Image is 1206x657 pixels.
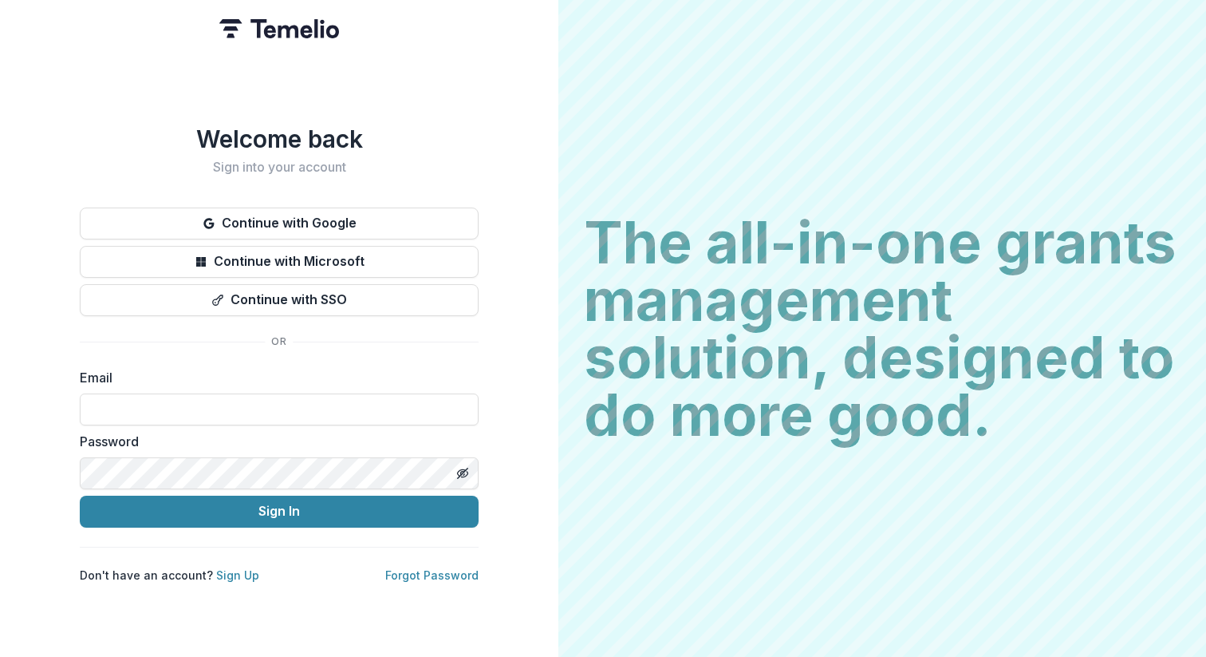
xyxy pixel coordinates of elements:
button: Sign In [80,496,479,528]
label: Password [80,432,469,451]
img: Temelio [219,19,339,38]
a: Forgot Password [385,568,479,582]
label: Email [80,368,469,387]
button: Continue with SSO [80,284,479,316]
p: Don't have an account? [80,567,259,584]
a: Sign Up [216,568,259,582]
h1: Welcome back [80,125,479,153]
button: Continue with Microsoft [80,246,479,278]
h2: Sign into your account [80,160,479,175]
button: Continue with Google [80,208,479,239]
button: Toggle password visibility [450,461,475,486]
